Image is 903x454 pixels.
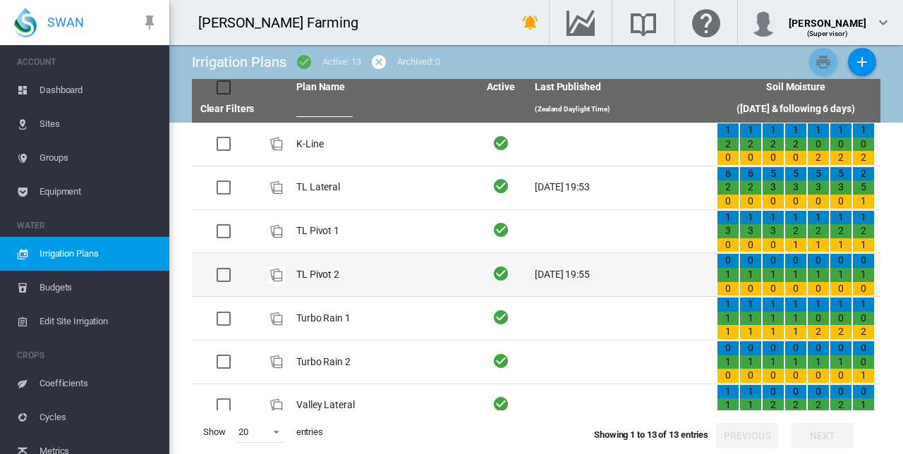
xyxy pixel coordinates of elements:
div: 2 [853,167,874,181]
div: 1 [717,355,739,369]
td: Turbo Rain 1 [291,297,473,340]
div: 1 [830,297,852,312]
div: 1 [830,238,852,252]
div: 0 [785,385,806,399]
div: 2 [740,180,761,195]
div: 1 [853,268,874,282]
div: 0 [785,369,806,383]
td: Valley Lateral [291,384,473,427]
div: 1 [717,385,739,399]
div: 1 [785,355,806,369]
div: 1 [763,297,784,312]
div: 1 [763,355,784,369]
td: Turbo Rain 2 [291,340,473,384]
div: 2 [830,224,852,238]
div: 1 [717,398,739,412]
td: 1 2 0 1 2 0 1 2 0 1 2 0 1 0 2 1 0 2 1 0 2 [711,123,880,166]
div: 1 [717,297,739,312]
img: product-image-placeholder.png [268,179,285,196]
div: Archived: 0 [397,56,440,68]
div: 1 [785,268,806,282]
div: 0 [830,341,852,355]
div: 0 [740,238,761,252]
span: ACCOUNT [17,51,158,73]
div: 5 [808,167,829,181]
div: 5 [785,167,806,181]
div: 0 [763,282,784,296]
button: icon-bell-ring [516,8,545,37]
div: 1 [785,325,806,339]
div: 1 [763,325,784,339]
div: 0 [717,341,739,355]
div: 0 [853,355,874,369]
div: 5 [853,180,874,195]
md-icon: Click here for help [689,14,723,31]
div: 0 [830,385,852,399]
md-icon: icon-printer [815,54,832,70]
div: 1 [740,312,761,326]
div: 0 [763,238,784,252]
div: 1 [763,268,784,282]
div: 1 [717,312,739,326]
md-icon: icon-cancel [370,54,387,70]
td: [DATE] 19:53 [529,166,711,209]
img: product-image-placeholder.png [268,353,285,370]
button: Next [792,423,854,448]
div: 0 [830,312,852,326]
div: 1 [853,211,874,225]
div: 0 [808,282,829,296]
div: 2 [830,325,852,339]
td: K-Line [291,123,473,166]
div: 0 [808,385,829,399]
a: Clear Filters [200,103,255,114]
th: (Zealand Daylight Time) [529,96,711,123]
div: 1 [740,325,761,339]
div: 1 [808,238,829,252]
div: 3 [763,180,784,195]
div: 0 [740,282,761,296]
span: Show [198,420,231,444]
div: 0 [763,151,784,165]
div: 3 [717,224,739,238]
div: 1 [740,385,761,399]
div: 0 [763,385,784,399]
div: 2 [785,224,806,238]
div: 0 [785,341,806,355]
div: 1 [785,297,806,312]
div: Plan Id: 38986 [268,353,285,370]
button: Add New Plan [848,48,876,76]
div: 2 [785,137,806,152]
div: Plan Id: 38981 [268,310,285,327]
th: Plan Name [291,79,473,96]
div: 1 [830,268,852,282]
div: 0 [740,369,761,383]
img: SWAN-Landscape-Logo-Colour-drop.png [14,8,37,37]
div: 1 [808,268,829,282]
span: SWAN [47,13,84,31]
div: 0 [717,254,739,268]
div: 0 [808,137,829,152]
img: profile.jpg [749,8,777,37]
div: 0 [785,254,806,268]
div: 0 [830,254,852,268]
img: product-image-placeholder.png [268,397,285,414]
div: 0 [740,341,761,355]
div: 1 [785,123,806,137]
div: 0 [763,341,784,355]
div: 1 [763,312,784,326]
div: 20 [238,427,248,437]
span: (Supervisor) [807,30,849,37]
div: 0 [717,369,739,383]
md-icon: icon-plus [854,54,871,70]
div: 1 [740,268,761,282]
div: 0 [740,195,761,209]
div: 2 [808,325,829,339]
div: 0 [808,254,829,268]
div: 1 [740,211,761,225]
img: product-image-placeholder.png [268,223,285,240]
div: [PERSON_NAME] Farming [198,13,371,32]
td: 1 1 1 1 1 1 1 1 1 1 1 1 1 0 2 1 0 2 1 0 2 [711,297,880,340]
div: 2 [853,151,874,165]
div: Plan Id: 38985 [268,266,285,283]
td: 1 3 0 1 3 0 1 3 0 1 2 1 1 2 1 1 2 1 1 2 1 [711,210,880,253]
